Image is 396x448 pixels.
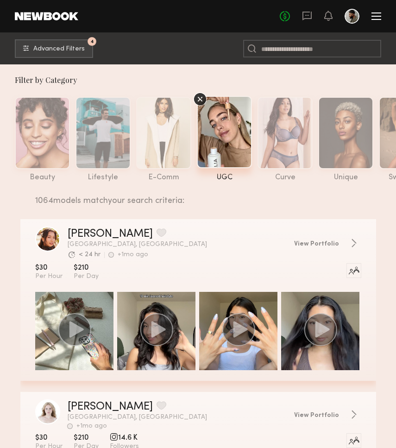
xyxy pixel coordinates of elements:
div: curve [258,174,313,182]
span: $30 [35,433,63,442]
span: View Portfolio [294,241,339,247]
div: +1mo ago [76,423,107,429]
span: $30 [35,263,63,272]
span: $210 [74,263,99,272]
a: [PERSON_NAME] [68,401,153,412]
div: e-comm [136,174,191,182]
a: [PERSON_NAME] [68,228,153,240]
span: Advanced Filters [33,46,85,52]
span: 14.6 K [110,433,139,442]
a: View Portfolio [294,410,361,419]
div: < 24 hr [79,252,101,258]
div: +1mo ago [118,252,148,258]
div: beauty [15,174,70,182]
div: Filter by Category [15,76,396,85]
span: 4 [90,39,94,44]
span: [GEOGRAPHIC_DATA], [GEOGRAPHIC_DATA] [68,241,287,248]
div: UGC [197,174,252,182]
a: View Portfolio [294,239,361,248]
span: $210 [74,433,99,442]
span: [GEOGRAPHIC_DATA], [GEOGRAPHIC_DATA] [68,414,287,421]
span: View Portfolio [294,412,339,419]
div: unique [318,174,373,182]
span: Per Hour [35,272,63,281]
div: lifestyle [75,174,131,182]
button: 4Advanced Filters [15,39,93,58]
div: 1064 models match your search criteria: [35,189,369,205]
span: Per Day [74,272,99,281]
